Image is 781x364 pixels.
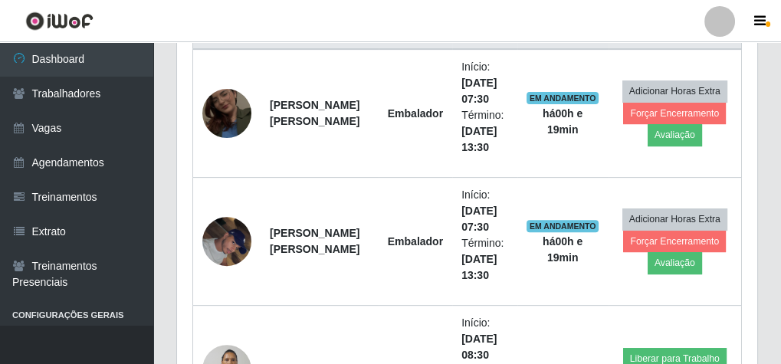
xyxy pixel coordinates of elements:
[461,77,497,105] time: [DATE] 07:30
[622,80,727,102] button: Adicionar Horas Extra
[461,253,497,281] time: [DATE] 13:30
[648,252,702,274] button: Avaliação
[622,208,727,230] button: Adicionar Horas Extra
[623,231,726,252] button: Forçar Encerramento
[543,107,582,136] strong: há 00 h e 19 min
[461,315,508,363] li: Início:
[461,107,508,156] li: Término:
[527,220,599,232] span: EM ANDAMENTO
[461,59,508,107] li: Início:
[25,11,94,31] img: CoreUI Logo
[461,205,497,233] time: [DATE] 07:30
[202,70,251,157] img: 1756742293072.jpeg
[527,92,599,104] span: EM ANDAMENTO
[623,103,726,124] button: Forçar Encerramento
[461,125,497,153] time: [DATE] 13:30
[388,235,443,248] strong: Embalador
[648,124,702,146] button: Avaliação
[461,187,508,235] li: Início:
[388,107,443,120] strong: Embalador
[270,99,359,127] strong: [PERSON_NAME] [PERSON_NAME]
[461,235,508,284] li: Término:
[543,235,582,264] strong: há 00 h e 19 min
[270,227,359,255] strong: [PERSON_NAME] [PERSON_NAME]
[461,333,497,361] time: [DATE] 08:30
[202,208,251,274] img: 1754491826586.jpeg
